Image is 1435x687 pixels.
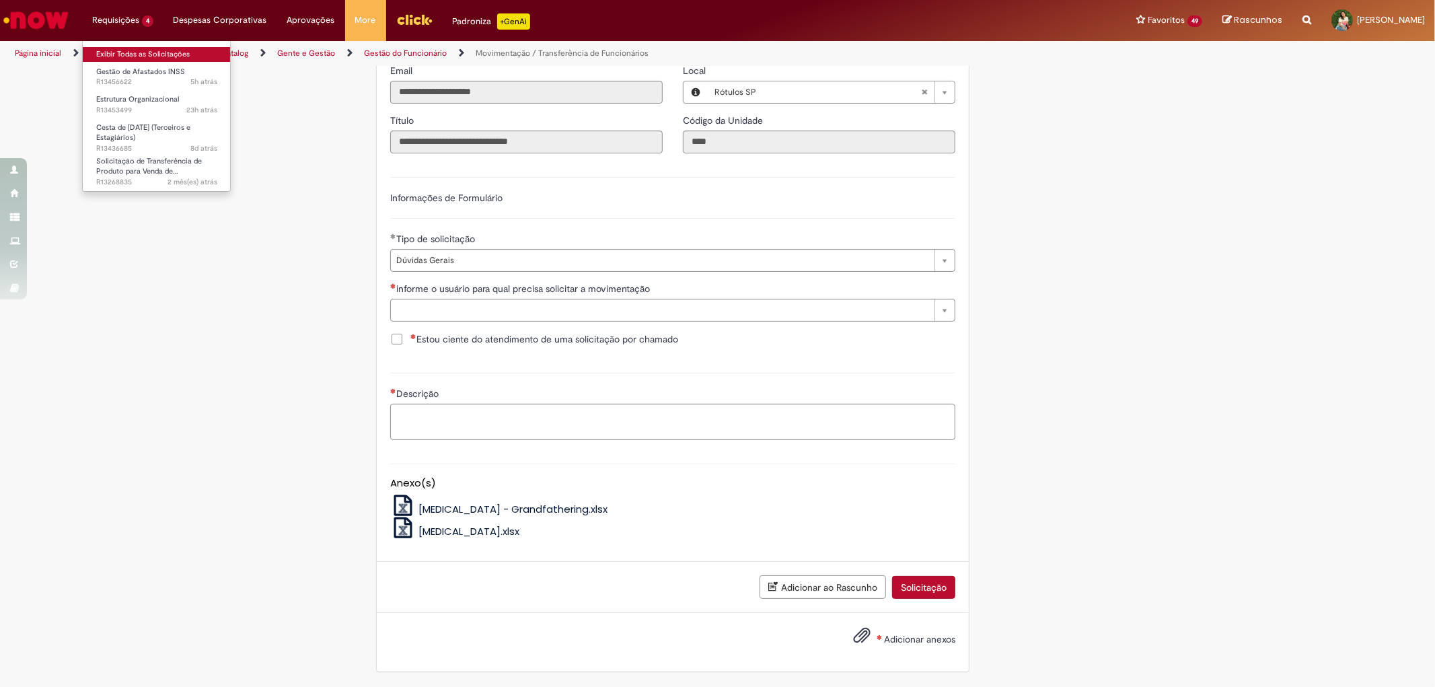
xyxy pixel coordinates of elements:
[410,332,678,346] span: Estou ciente do atendimento de uma solicitação por chamado
[410,334,416,339] span: Necessários
[683,65,708,77] span: Local
[142,15,153,27] span: 4
[277,48,335,59] a: Gente e Gestão
[174,13,267,27] span: Despesas Corporativas
[96,67,185,77] span: Gestão de Afastados INSS
[683,114,766,126] span: Somente leitura - Código da Unidade
[884,634,955,646] span: Adicionar anexos
[684,81,708,103] button: Local, Visualizar este registro Rótulos SP
[390,131,663,153] input: Título
[96,94,179,104] span: Estrutura Organizacional
[390,64,415,77] label: Somente leitura - Email
[83,47,231,62] a: Exibir Todas as Solicitações
[1234,13,1282,26] span: Rascunhos
[390,114,416,126] span: Somente leitura - Título
[396,388,441,400] span: Descrição
[396,250,928,271] span: Dúvidas Gerais
[96,177,217,188] span: R13268835
[850,623,874,654] button: Adicionar anexos
[287,13,335,27] span: Aprovações
[390,502,608,516] a: [MEDICAL_DATA] - Grandfathering.xlsx
[453,13,530,30] div: Padroniza
[190,77,217,87] span: 5h atrás
[396,9,433,30] img: click_logo_yellow_360x200.png
[96,77,217,87] span: R13456622
[83,92,231,117] a: Aberto R13453499 : Estrutura Organizacional
[190,143,217,153] span: 8d atrás
[418,524,519,538] span: [MEDICAL_DATA].xlsx
[390,114,416,127] label: Somente leitura - Título
[683,114,766,127] label: Somente leitura - Código da Unidade
[168,177,217,187] span: 2 mês(es) atrás
[390,404,955,440] textarea: Descrição
[355,13,376,27] span: More
[10,41,947,66] ul: Trilhas de página
[92,13,139,27] span: Requisições
[892,576,955,599] button: Solicitação
[1148,13,1185,27] span: Favoritos
[168,177,217,187] time: 09/07/2025 15:10:35
[83,154,231,183] a: Aberto R13268835 : Solicitação de Transferência de Produto para Venda de Funcionário
[390,388,396,394] span: Necessários
[396,283,653,295] span: Necessários - informe o usuário para qual precisa solicitar a movimentação
[83,65,231,89] a: Aberto R13456622 : Gestão de Afastados INSS
[190,143,217,153] time: 21/08/2025 14:42:29
[390,81,663,104] input: Email
[190,77,217,87] time: 28/08/2025 10:22:26
[96,143,217,154] span: R13436685
[390,65,415,77] span: Somente leitura - Email
[83,120,231,149] a: Aberto R13436685 : Cesta de Natal (Terceiros e Estagiários)
[708,81,955,103] a: Rótulos SPLimpar campo Local
[497,13,530,30] p: +GenAi
[390,524,519,538] a: [MEDICAL_DATA].xlsx
[914,81,934,103] abbr: Limpar campo Local
[683,131,955,153] input: Código da Unidade
[476,48,649,59] a: Movimentação / Transferência de Funcionários
[96,156,202,177] span: Solicitação de Transferência de Produto para Venda de…
[390,283,396,289] span: Necessários
[390,233,396,239] span: Obrigatório Preenchido
[1222,14,1282,27] a: Rascunhos
[186,105,217,115] time: 27/08/2025 16:16:58
[96,122,190,143] span: Cesta de [DATE] (Terceiros e Estagiários)
[396,233,478,245] span: Tipo de solicitação
[760,575,886,599] button: Adicionar ao Rascunho
[390,478,955,489] h5: Anexo(s)
[1357,14,1425,26] span: [PERSON_NAME]
[390,192,503,204] label: Informações de Formulário
[1187,15,1202,27] span: 49
[364,48,447,59] a: Gestão do Funcionário
[186,105,217,115] span: 23h atrás
[418,502,608,516] span: [MEDICAL_DATA] - Grandfathering.xlsx
[82,40,231,192] ul: Requisições
[96,105,217,116] span: R13453499
[390,299,955,322] a: Limpar campo informe o usuário para qual precisa solicitar a movimentação
[1,7,71,34] img: ServiceNow
[15,48,61,59] a: Página inicial
[714,81,921,103] span: Rótulos SP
